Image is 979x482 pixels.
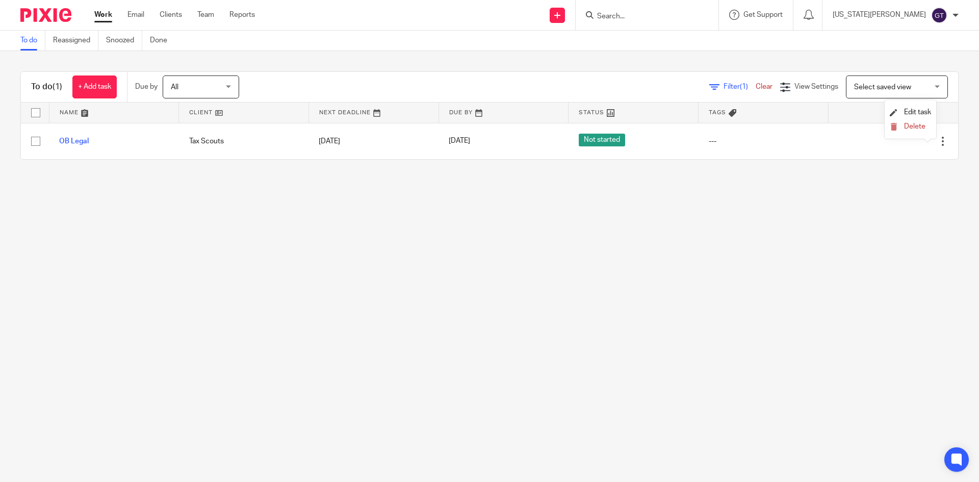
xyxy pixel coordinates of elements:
[135,82,158,92] p: Due by
[724,83,756,90] span: Filter
[740,83,748,90] span: (1)
[160,10,182,20] a: Clients
[308,123,439,159] td: [DATE]
[171,84,178,91] span: All
[449,138,470,145] span: [DATE]
[756,83,772,90] a: Clear
[904,109,931,116] span: Edit task
[904,123,925,130] span: Delete
[179,123,309,159] td: Tax Scouts
[20,31,45,50] a: To do
[229,10,255,20] a: Reports
[106,31,142,50] a: Snoozed
[150,31,175,50] a: Done
[931,7,947,23] img: svg%3E
[72,75,117,98] a: + Add task
[890,123,931,131] button: Delete
[20,8,71,22] img: Pixie
[53,83,62,91] span: (1)
[94,10,112,20] a: Work
[794,83,838,90] span: View Settings
[854,84,911,91] span: Select saved view
[53,31,98,50] a: Reassigned
[833,10,926,20] p: [US_STATE][PERSON_NAME]
[127,10,144,20] a: Email
[709,110,726,115] span: Tags
[709,136,818,146] div: ---
[743,11,783,18] span: Get Support
[890,109,931,116] a: Edit task
[596,12,688,21] input: Search
[59,138,89,145] a: OB Legal
[579,134,625,146] span: Not started
[31,82,62,92] h1: To do
[197,10,214,20] a: Team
